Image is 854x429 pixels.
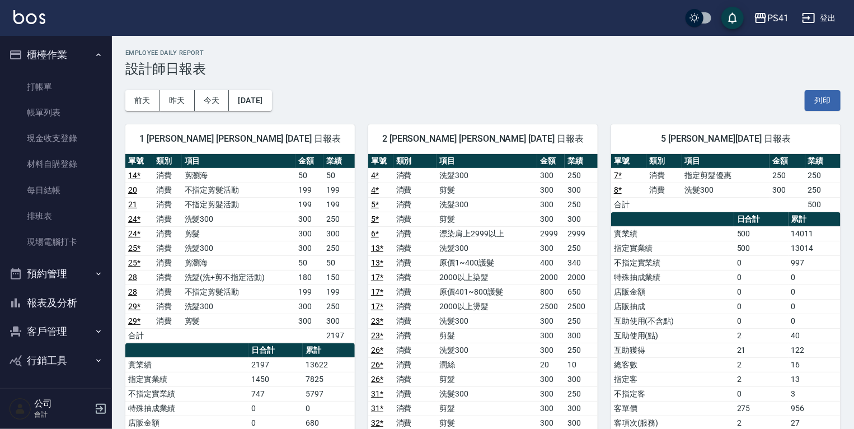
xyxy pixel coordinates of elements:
[4,40,107,69] button: 櫃檯作業
[437,285,537,299] td: 原價401~800護髮
[125,154,355,343] table: a dense table
[437,372,537,386] td: 剪髮
[393,314,437,328] td: 消費
[789,357,841,372] td: 16
[611,299,734,314] td: 店販抽成
[295,197,323,212] td: 199
[4,100,107,125] a: 帳單列表
[769,154,805,169] th: 金額
[125,357,248,372] td: 實業績
[393,270,437,285] td: 消費
[182,299,296,314] td: 洗髮300
[682,168,770,183] td: 指定剪髮優惠
[565,226,598,241] td: 2999
[611,154,646,169] th: 單號
[646,183,682,197] td: 消費
[611,197,646,212] td: 合計
[789,241,841,255] td: 13014
[565,386,598,401] td: 250
[789,299,841,314] td: 0
[789,270,841,285] td: 0
[734,401,789,416] td: 275
[323,314,355,328] td: 300
[125,61,841,77] h3: 設計師日報表
[537,328,565,343] td: 300
[323,168,355,183] td: 50
[393,168,437,183] td: 消費
[805,90,841,111] button: 列印
[565,197,598,212] td: 250
[182,255,296,270] td: 剪瀏海
[393,343,437,357] td: 消費
[611,285,734,299] td: 店販金額
[789,343,841,357] td: 122
[393,226,437,241] td: 消費
[153,154,181,169] th: 類別
[128,287,137,296] a: 28
[537,226,565,241] td: 2999
[323,255,355,270] td: 50
[295,183,323,197] td: 199
[646,168,682,183] td: 消費
[734,357,789,372] td: 2
[805,183,841,197] td: 250
[789,226,841,241] td: 14011
[393,241,437,255] td: 消費
[128,185,137,194] a: 20
[153,299,181,314] td: 消費
[805,197,841,212] td: 500
[34,398,91,409] h5: 公司
[611,314,734,328] td: 互助使用(不含點)
[393,328,437,343] td: 消費
[323,154,355,169] th: 業績
[721,7,744,29] button: save
[565,372,598,386] td: 300
[382,133,584,144] span: 2 [PERSON_NAME] [PERSON_NAME] [DATE] 日報表
[537,401,565,416] td: 300
[611,255,734,270] td: 不指定實業績
[248,372,303,386] td: 1450
[153,314,181,328] td: 消費
[734,255,789,270] td: 0
[128,273,137,282] a: 28
[393,401,437,416] td: 消費
[248,343,303,358] th: 日合計
[323,299,355,314] td: 250
[303,343,355,358] th: 累計
[537,255,565,270] td: 400
[646,154,682,169] th: 類別
[734,299,789,314] td: 0
[789,212,841,227] th: 累計
[4,74,107,100] a: 打帳單
[437,226,537,241] td: 漂染肩上2999以上
[789,255,841,270] td: 997
[393,255,437,270] td: 消費
[437,270,537,285] td: 2000以上染髮
[303,372,355,386] td: 7825
[611,357,734,372] td: 總客數
[767,11,789,25] div: PS41
[769,168,805,183] td: 250
[4,203,107,229] a: 排班表
[565,183,598,197] td: 300
[565,285,598,299] td: 650
[625,133,827,144] span: 5 [PERSON_NAME][DATE] 日報表
[295,314,323,328] td: 300
[537,183,565,197] td: 300
[323,285,355,299] td: 199
[4,178,107,203] a: 每日結帳
[611,386,734,401] td: 不指定客
[182,285,296,299] td: 不指定剪髮活動
[734,270,789,285] td: 0
[4,346,107,375] button: 行銷工具
[437,168,537,183] td: 洗髮300
[734,343,789,357] td: 21
[537,197,565,212] td: 300
[182,212,296,226] td: 洗髮300
[295,168,323,183] td: 50
[4,317,107,346] button: 客戶管理
[153,270,181,285] td: 消費
[13,10,45,24] img: Logo
[611,328,734,343] td: 互助使用(點)
[153,183,181,197] td: 消費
